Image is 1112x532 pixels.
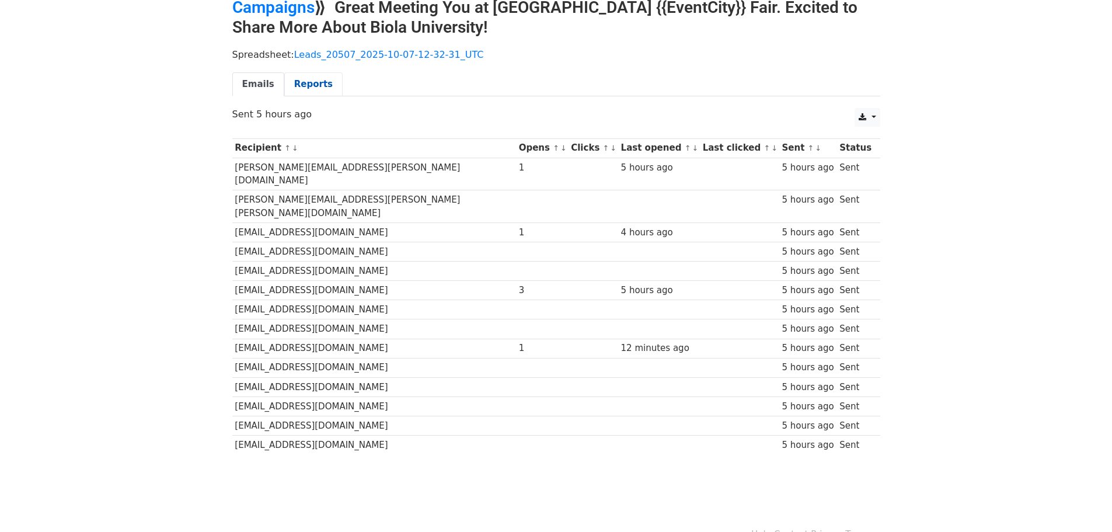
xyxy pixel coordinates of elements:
td: [EMAIL_ADDRESS][DOMAIN_NAME] [232,262,516,281]
a: ↓ [610,144,616,152]
div: 4 hours ago [621,226,697,239]
div: 5 hours ago [782,303,834,317]
th: Recipient [232,138,516,158]
th: Clicks [568,138,618,158]
td: Sent [836,319,874,339]
div: 12 minutes ago [621,342,697,355]
div: 5 hours ago [782,400,834,413]
div: 5 hours ago [782,226,834,239]
a: Leads_20507_2025-10-07-12-32-31_UTC [294,49,484,60]
p: Sent 5 hours ago [232,108,880,120]
td: [EMAIL_ADDRESS][DOMAIN_NAME] [232,358,516,377]
div: 5 hours ago [621,284,697,297]
a: ↑ [603,144,609,152]
div: 5 hours ago [782,161,834,175]
a: ↓ [560,144,567,152]
div: 1 [519,161,566,175]
td: Sent [836,397,874,416]
td: Sent [836,339,874,358]
td: Sent [836,281,874,300]
td: Sent [836,158,874,190]
div: 5 hours ago [782,193,834,207]
td: [EMAIL_ADDRESS][DOMAIN_NAME] [232,319,516,339]
th: Sent [779,138,837,158]
a: ↑ [553,144,559,152]
div: 1 [519,342,566,355]
th: Last clicked [700,138,779,158]
a: ↑ [284,144,291,152]
div: 5 hours ago [782,381,834,394]
div: 5 hours ago [782,322,834,336]
p: Spreadsheet: [232,48,880,61]
div: 5 hours ago [782,361,834,374]
td: [PERSON_NAME][EMAIL_ADDRESS][PERSON_NAME][PERSON_NAME][DOMAIN_NAME] [232,190,516,223]
td: [EMAIL_ADDRESS][DOMAIN_NAME] [232,300,516,319]
div: 5 hours ago [782,284,834,297]
div: 5 hours ago [782,439,834,452]
div: 5 hours ago [782,265,834,278]
div: 5 hours ago [621,161,697,175]
div: 5 hours ago [782,419,834,433]
a: Emails [232,72,284,96]
td: Sent [836,416,874,435]
td: Sent [836,300,874,319]
div: 5 hours ago [782,342,834,355]
td: Sent [836,262,874,281]
div: 1 [519,226,566,239]
td: Sent [836,242,874,262]
th: Status [836,138,874,158]
td: [EMAIL_ADDRESS][DOMAIN_NAME] [232,416,516,435]
a: ↓ [292,144,298,152]
a: ↑ [764,144,770,152]
a: ↓ [815,144,821,152]
a: ↑ [685,144,691,152]
a: ↓ [771,144,778,152]
td: [PERSON_NAME][EMAIL_ADDRESS][PERSON_NAME][DOMAIN_NAME] [232,158,516,190]
th: Last opened [618,138,700,158]
a: ↑ [808,144,814,152]
div: 3 [519,284,566,297]
td: Sent [836,190,874,223]
td: [EMAIL_ADDRESS][DOMAIN_NAME] [232,397,516,416]
a: Reports [284,72,343,96]
div: 5 hours ago [782,245,834,259]
td: [EMAIL_ADDRESS][DOMAIN_NAME] [232,222,516,242]
td: Sent [836,358,874,377]
td: [EMAIL_ADDRESS][DOMAIN_NAME] [232,377,516,397]
td: [EMAIL_ADDRESS][DOMAIN_NAME] [232,339,516,358]
a: ↓ [692,144,698,152]
td: Sent [836,222,874,242]
td: [EMAIL_ADDRESS][DOMAIN_NAME] [232,242,516,262]
td: [EMAIL_ADDRESS][DOMAIN_NAME] [232,436,516,455]
iframe: Chat Widget [1054,476,1112,532]
td: Sent [836,377,874,397]
td: [EMAIL_ADDRESS][DOMAIN_NAME] [232,281,516,300]
td: Sent [836,436,874,455]
th: Opens [516,138,569,158]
